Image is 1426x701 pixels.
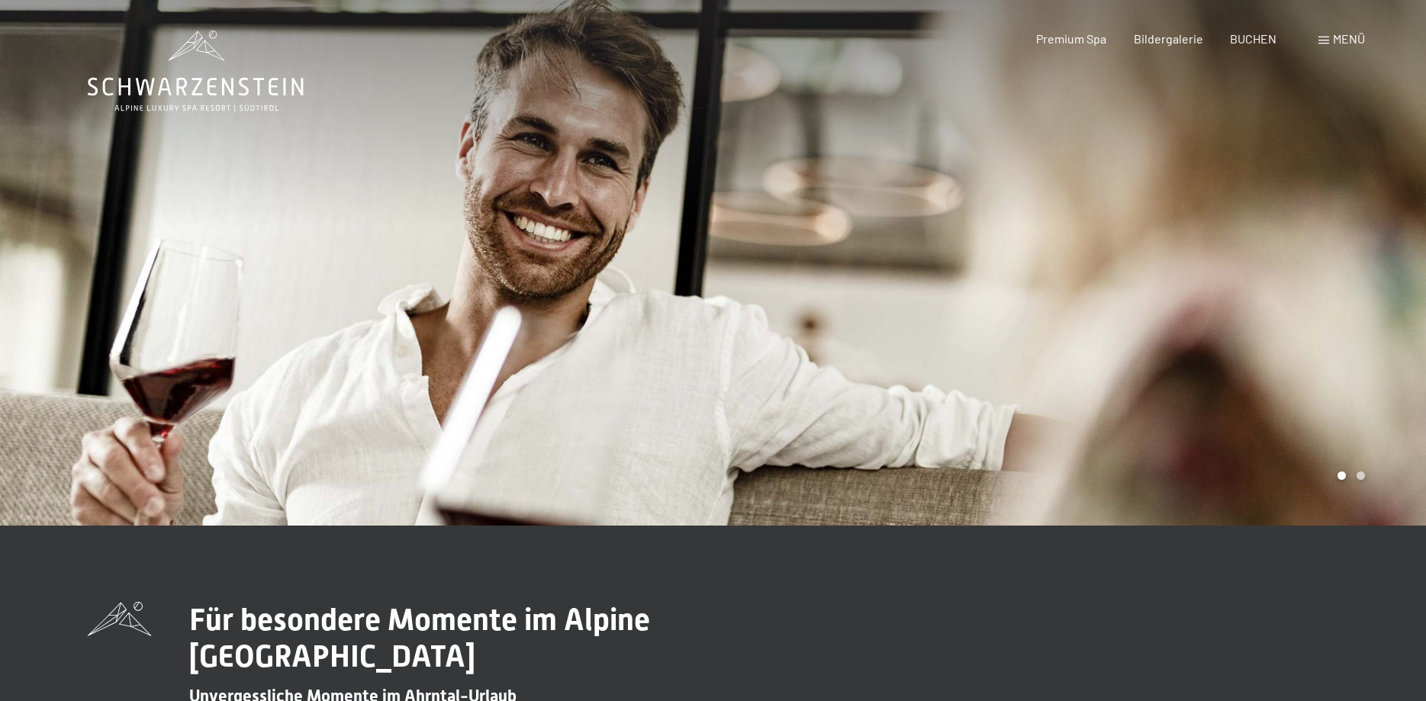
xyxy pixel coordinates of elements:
a: Bildergalerie [1134,31,1203,46]
span: Für besondere Momente im Alpine [GEOGRAPHIC_DATA] [189,602,650,674]
div: Carousel Page 1 (Current Slide) [1337,471,1346,480]
a: BUCHEN [1230,31,1276,46]
div: Carousel Page 2 [1357,471,1365,480]
span: Menü [1333,31,1365,46]
div: Carousel Pagination [1332,471,1365,480]
a: Premium Spa [1036,31,1106,46]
